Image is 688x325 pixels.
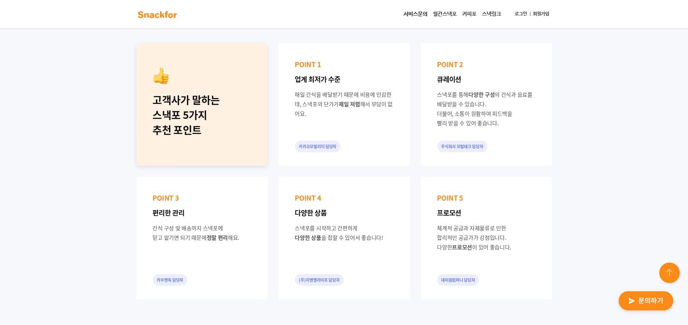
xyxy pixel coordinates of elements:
a: 스낵링크 [480,7,504,21]
a: 월간스낵포 [430,7,460,21]
p: POINT 3 [153,193,251,203]
div: 고객사가 말하는 스낵포 5가지 추천 포인트 [153,92,251,137]
div: 카우앤독 담당자 [153,274,188,286]
a: 로그인 [512,8,530,20]
span: 다양한 상품 [295,233,321,242]
a: 커피포 [460,7,480,21]
p: 큐레이션 [437,75,536,84]
img: floating-button [658,261,683,286]
div: 체계적 공급과 자체물류로 인한 합리적인 공급가가 강점입니다. 다양한 이 있어 좋습니다. [437,223,536,252]
p: POINT 1 [295,60,393,69]
span: 제일 저렴 [339,100,360,108]
span: 홈 [21,226,26,232]
span: 다양한 구성 [468,90,495,98]
a: 서비스문의 [401,7,430,21]
span: 대화 [62,227,71,232]
p: 편리한 관리 [153,208,251,218]
p: POINT 4 [295,193,393,203]
div: 카카오모빌리티 담당자 [295,141,341,152]
a: 대화 [45,216,88,233]
div: 주식회사 모빌테크 담당자 [437,141,487,152]
div: 스낵포를 통해 의 간식과 음료를 배달받을 수 있습니다. 더불어, 소통이 원활하여 피드백을 빨리 받을 수 있어 좋습니다. [437,90,536,128]
div: 매일 간식을 배달받기 때문에 비용에 민감한데, 스낵포의 단가가 해서 부담이 없어요. [295,90,393,118]
span: 정말 편리 [207,233,228,242]
a: 회원가입 [530,8,552,20]
a: 홈 [2,216,45,233]
p: 다양한 상품 [295,208,393,218]
a: 설정 [88,216,131,233]
div: 간식 구성 및 배송까지 스낵포에 믿고 맡기면 되기 때문에 해요. [153,223,251,242]
p: 업계 최저가 수준 [295,75,393,84]
img: background-main-color.svg [136,9,179,20]
img: recommend.png [153,68,169,84]
p: 프로모션 [437,208,536,218]
div: 데이원컴퍼니 담당자 [437,274,479,286]
div: 스낵포를 시작하고 간편하게 을 접할 수 있어서 좋습니다! [295,223,393,242]
p: POINT 2 [437,60,536,69]
div: (주)지앤엠라이프 담당자 [295,274,344,286]
span: 프로모션 [452,243,472,251]
span: 설정 [105,226,114,232]
p: POINT 5 [437,193,536,203]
